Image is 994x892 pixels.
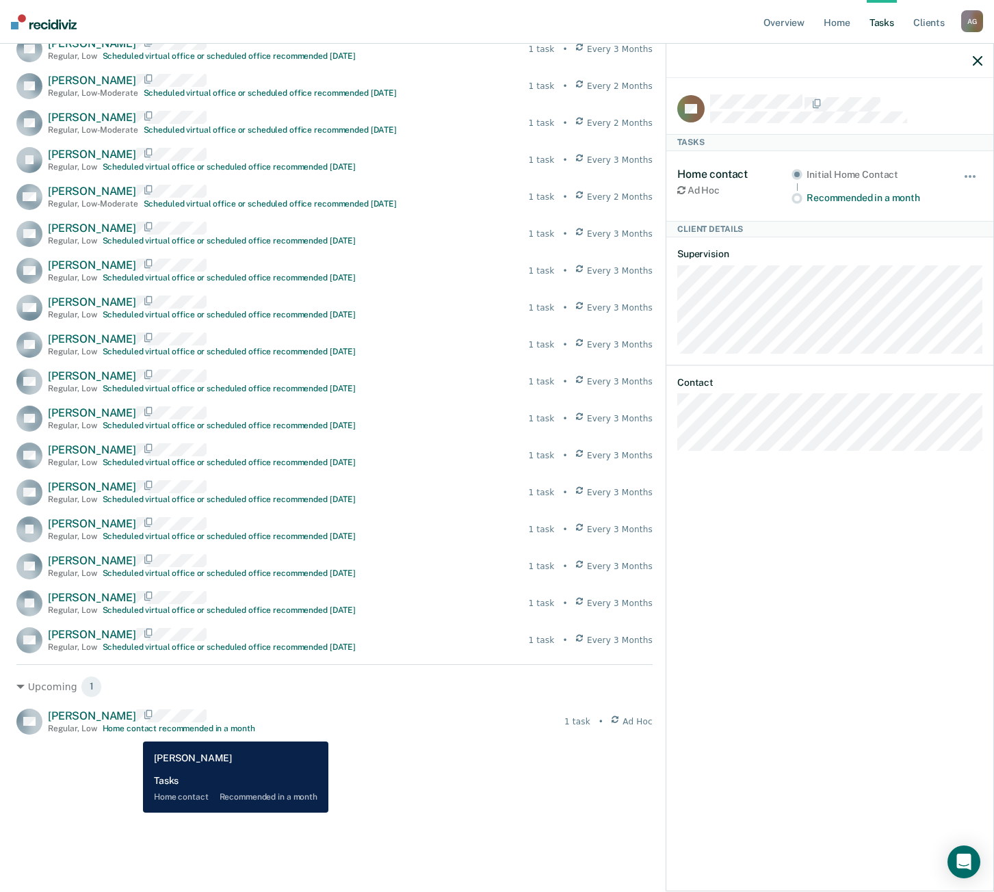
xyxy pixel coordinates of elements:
[562,154,567,166] div: •
[587,154,653,166] span: Every 3 Months
[48,148,136,161] span: [PERSON_NAME]
[562,191,567,203] div: •
[48,273,97,283] div: Regular , Low
[48,709,136,722] span: [PERSON_NAME]
[528,302,554,314] div: 1 task
[562,449,567,462] div: •
[587,191,653,203] span: Every 2 Months
[48,185,136,198] span: [PERSON_NAME]
[528,560,554,573] div: 1 task
[81,676,103,698] span: 1
[48,162,97,172] div: Regular , Low
[961,10,983,32] div: A G
[562,117,567,129] div: •
[807,192,944,204] div: Recommended in a month
[103,495,356,504] div: Scheduled virtual office or scheduled office recommended [DATE]
[623,716,653,728] span: Ad Hoc
[562,43,567,55] div: •
[48,495,97,504] div: Regular , Low
[807,169,944,181] div: Initial Home Contact
[103,236,356,246] div: Scheduled virtual office or scheduled office recommended [DATE]
[144,125,397,135] div: Scheduled virtual office or scheduled office recommended [DATE]
[48,605,97,615] div: Regular , Low
[48,222,136,235] span: [PERSON_NAME]
[48,259,136,272] span: [PERSON_NAME]
[48,568,97,578] div: Regular , Low
[48,51,97,61] div: Regular , Low
[587,449,653,462] span: Every 3 Months
[562,376,567,388] div: •
[48,517,136,530] span: [PERSON_NAME]
[48,369,136,382] span: [PERSON_NAME]
[48,236,97,246] div: Regular , Low
[587,560,653,573] span: Every 3 Months
[48,554,136,567] span: [PERSON_NAME]
[528,80,554,92] div: 1 task
[562,80,567,92] div: •
[677,248,982,260] dt: Supervision
[48,628,136,641] span: [PERSON_NAME]
[103,51,356,61] div: Scheduled virtual office or scheduled office recommended [DATE]
[48,296,136,309] span: [PERSON_NAME]
[666,134,993,150] div: Tasks
[564,716,590,728] div: 1 task
[103,273,356,283] div: Scheduled virtual office or scheduled office recommended [DATE]
[48,480,136,493] span: [PERSON_NAME]
[562,412,567,425] div: •
[562,597,567,609] div: •
[16,676,653,698] div: Upcoming
[103,162,356,172] div: Scheduled virtual office or scheduled office recommended [DATE]
[103,347,356,356] div: Scheduled virtual office or scheduled office recommended [DATE]
[562,265,567,277] div: •
[528,265,554,277] div: 1 task
[677,168,792,181] div: Home contact
[528,486,554,499] div: 1 task
[562,339,567,351] div: •
[103,568,356,578] div: Scheduled virtual office or scheduled office recommended [DATE]
[48,125,138,135] div: Regular , Low-Moderate
[528,43,554,55] div: 1 task
[103,384,356,393] div: Scheduled virtual office or scheduled office recommended [DATE]
[528,228,554,240] div: 1 task
[48,384,97,393] div: Regular , Low
[528,634,554,646] div: 1 task
[103,532,356,541] div: Scheduled virtual office or scheduled office recommended [DATE]
[587,43,653,55] span: Every 3 Months
[48,111,136,124] span: [PERSON_NAME]
[48,421,97,430] div: Regular , Low
[677,377,982,389] dt: Contact
[587,265,653,277] span: Every 3 Months
[587,376,653,388] span: Every 3 Months
[103,724,255,733] div: Home contact recommended in a month
[528,376,554,388] div: 1 task
[48,347,97,356] div: Regular , Low
[587,634,653,646] span: Every 3 Months
[587,486,653,499] span: Every 3 Months
[48,443,136,456] span: [PERSON_NAME]
[587,339,653,351] span: Every 3 Months
[48,88,138,98] div: Regular , Low-Moderate
[528,117,554,129] div: 1 task
[48,458,97,467] div: Regular , Low
[528,191,554,203] div: 1 task
[587,597,653,609] span: Every 3 Months
[48,199,138,209] div: Regular , Low-Moderate
[587,523,653,536] span: Every 3 Months
[666,221,993,237] div: Client Details
[48,724,97,733] div: Regular , Low
[587,412,653,425] span: Every 3 Months
[528,339,554,351] div: 1 task
[48,591,136,604] span: [PERSON_NAME]
[562,634,567,646] div: •
[48,532,97,541] div: Regular , Low
[677,185,792,196] div: Ad Hoc
[599,716,603,728] div: •
[48,642,97,652] div: Regular , Low
[48,406,136,419] span: [PERSON_NAME]
[103,421,356,430] div: Scheduled virtual office or scheduled office recommended [DATE]
[528,154,554,166] div: 1 task
[528,449,554,462] div: 1 task
[48,332,136,345] span: [PERSON_NAME]
[11,14,77,29] img: Recidiviz
[103,642,356,652] div: Scheduled virtual office or scheduled office recommended [DATE]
